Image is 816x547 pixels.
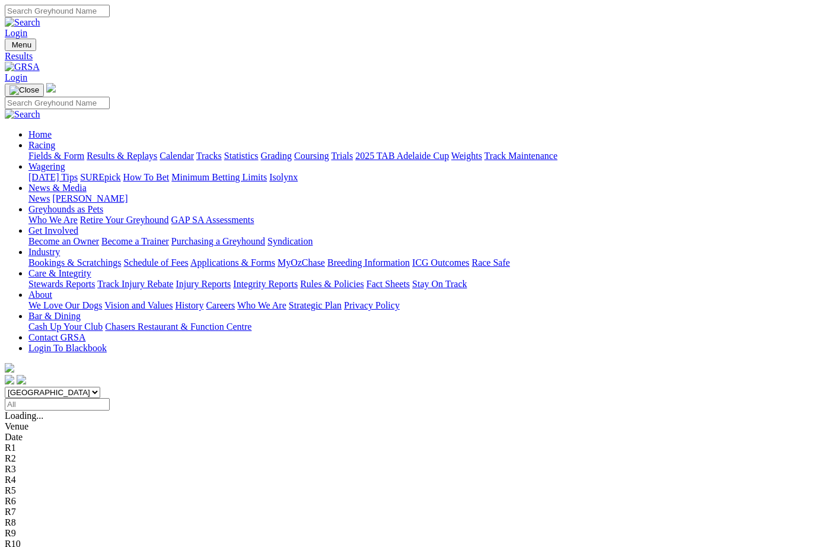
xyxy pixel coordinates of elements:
[28,183,87,193] a: News & Media
[28,225,78,236] a: Get Involved
[331,151,353,161] a: Trials
[5,507,811,517] div: R7
[355,151,449,161] a: 2025 TAB Adelaide Cup
[12,40,31,49] span: Menu
[80,172,120,182] a: SUREpick
[28,268,91,278] a: Care & Integrity
[28,215,78,225] a: Who We Are
[105,322,251,332] a: Chasers Restaurant & Function Centre
[5,485,811,496] div: R5
[233,279,298,289] a: Integrity Reports
[123,172,170,182] a: How To Bet
[28,215,811,225] div: Greyhounds as Pets
[28,129,52,139] a: Home
[5,5,110,17] input: Search
[28,172,78,182] a: [DATE] Tips
[104,300,173,310] a: Vision and Values
[9,85,39,95] img: Close
[451,151,482,161] a: Weights
[5,363,14,373] img: logo-grsa-white.png
[171,215,254,225] a: GAP SA Assessments
[5,28,27,38] a: Login
[171,236,265,246] a: Purchasing a Greyhound
[366,279,410,289] a: Fact Sheets
[224,151,259,161] a: Statistics
[278,257,325,268] a: MyOzChase
[294,151,329,161] a: Coursing
[28,300,811,311] div: About
[289,300,342,310] a: Strategic Plan
[97,279,173,289] a: Track Injury Rebate
[412,279,467,289] a: Stay On Track
[5,464,811,475] div: R3
[28,204,103,214] a: Greyhounds as Pets
[28,161,65,171] a: Wagering
[269,172,298,182] a: Isolynx
[5,17,40,28] img: Search
[28,193,811,204] div: News & Media
[344,300,400,310] a: Privacy Policy
[237,300,286,310] a: Who We Are
[28,311,81,321] a: Bar & Dining
[17,375,26,384] img: twitter.svg
[5,72,27,82] a: Login
[5,398,110,411] input: Select date
[327,257,410,268] a: Breeding Information
[123,257,188,268] a: Schedule of Fees
[412,257,469,268] a: ICG Outcomes
[485,151,557,161] a: Track Maintenance
[5,375,14,384] img: facebook.svg
[46,83,56,93] img: logo-grsa-white.png
[28,151,84,161] a: Fields & Form
[196,151,222,161] a: Tracks
[5,475,811,485] div: R4
[28,193,50,203] a: News
[5,109,40,120] img: Search
[28,172,811,183] div: Wagering
[175,300,203,310] a: History
[190,257,275,268] a: Applications & Forms
[300,279,364,289] a: Rules & Policies
[28,151,811,161] div: Racing
[206,300,235,310] a: Careers
[28,332,85,342] a: Contact GRSA
[5,496,811,507] div: R6
[5,421,811,432] div: Venue
[5,62,40,72] img: GRSA
[171,172,267,182] a: Minimum Betting Limits
[101,236,169,246] a: Become a Trainer
[471,257,509,268] a: Race Safe
[5,411,43,421] span: Loading...
[5,517,811,528] div: R8
[28,257,121,268] a: Bookings & Scratchings
[28,236,811,247] div: Get Involved
[28,322,811,332] div: Bar & Dining
[176,279,231,289] a: Injury Reports
[28,140,55,150] a: Racing
[28,257,811,268] div: Industry
[5,39,36,51] button: Toggle navigation
[28,300,102,310] a: We Love Our Dogs
[28,279,811,290] div: Care & Integrity
[28,322,103,332] a: Cash Up Your Club
[28,343,107,353] a: Login To Blackbook
[5,453,811,464] div: R2
[87,151,157,161] a: Results & Replays
[28,279,95,289] a: Stewards Reports
[5,528,811,539] div: R9
[5,97,110,109] input: Search
[267,236,313,246] a: Syndication
[28,236,99,246] a: Become an Owner
[28,290,52,300] a: About
[5,84,44,97] button: Toggle navigation
[5,432,811,443] div: Date
[261,151,292,161] a: Grading
[80,215,169,225] a: Retire Your Greyhound
[5,443,811,453] div: R1
[160,151,194,161] a: Calendar
[28,247,60,257] a: Industry
[5,51,811,62] a: Results
[52,193,128,203] a: [PERSON_NAME]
